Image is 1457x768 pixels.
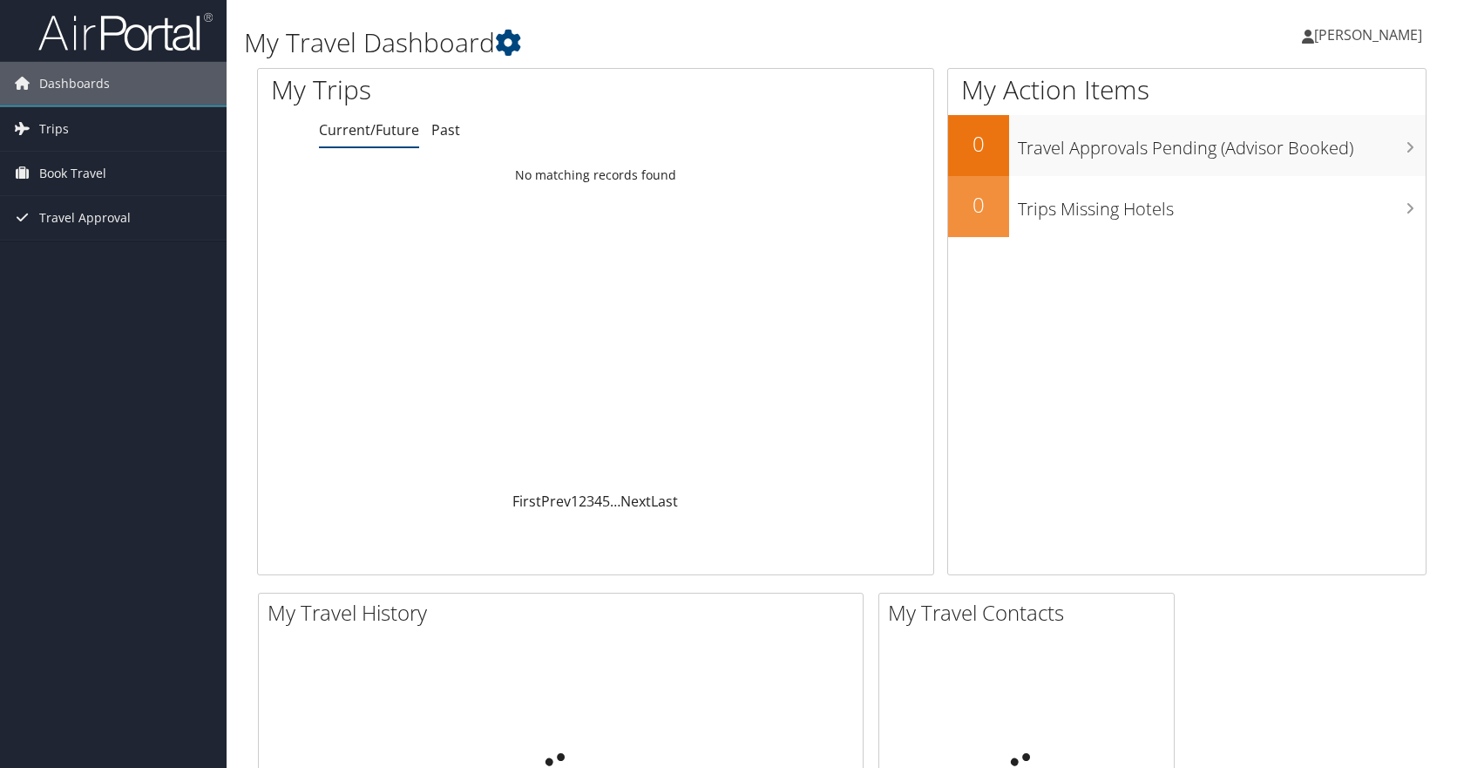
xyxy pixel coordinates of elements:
[948,190,1009,220] h2: 0
[948,115,1426,176] a: 0Travel Approvals Pending (Advisor Booked)
[258,160,933,191] td: No matching records found
[594,492,602,511] a: 4
[268,598,863,628] h2: My Travel History
[620,492,651,511] a: Next
[512,492,541,511] a: First
[431,120,460,139] a: Past
[38,11,213,52] img: airportal-logo.png
[948,176,1426,237] a: 0Trips Missing Hotels
[1314,25,1422,44] span: [PERSON_NAME]
[271,71,639,108] h1: My Trips
[39,152,106,195] span: Book Travel
[541,492,571,511] a: Prev
[1018,127,1426,160] h3: Travel Approvals Pending (Advisor Booked)
[651,492,678,511] a: Last
[1302,9,1440,61] a: [PERSON_NAME]
[39,107,69,151] span: Trips
[1018,188,1426,221] h3: Trips Missing Hotels
[586,492,594,511] a: 3
[948,71,1426,108] h1: My Action Items
[579,492,586,511] a: 2
[39,196,131,240] span: Travel Approval
[948,129,1009,159] h2: 0
[319,120,419,139] a: Current/Future
[39,62,110,105] span: Dashboards
[888,598,1174,628] h2: My Travel Contacts
[602,492,610,511] a: 5
[610,492,620,511] span: …
[244,24,1041,61] h1: My Travel Dashboard
[571,492,579,511] a: 1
